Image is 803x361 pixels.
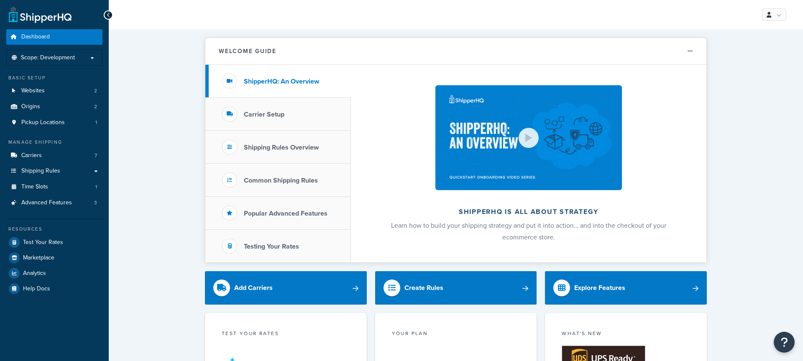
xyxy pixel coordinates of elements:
h3: Shipping Rules Overview [244,144,319,151]
a: Pickup Locations1 [6,115,102,130]
a: Dashboard [6,29,102,45]
a: Help Docs [6,281,102,296]
a: Marketplace [6,250,102,265]
span: 1 [95,183,97,191]
span: 1 [95,119,97,126]
img: ShipperHQ is all about strategy [435,85,622,190]
h2: Welcome Guide [219,48,276,54]
div: Resources [6,226,102,233]
a: Carriers7 [6,148,102,163]
div: Your Plan [392,330,520,339]
span: Advanced Features [21,199,72,206]
li: Origins [6,99,102,114]
span: Origins [21,103,40,110]
li: Pickup Locations [6,115,102,130]
li: Carriers [6,148,102,163]
a: Time Slots1 [6,179,102,195]
h3: Testing Your Rates [244,243,299,250]
div: Add Carriers [234,282,273,294]
li: Time Slots [6,179,102,195]
div: Create Rules [404,282,443,294]
h3: Popular Advanced Features [244,210,327,217]
button: Open Resource Center [774,332,795,353]
div: Test your rates [222,330,350,339]
span: Analytics [23,270,46,277]
span: Dashboard [21,33,50,41]
span: Learn how to build your shipping strategy and put it into action… and into the checkout of your e... [391,221,666,242]
span: Help Docs [23,285,50,292]
a: Add Carriers [205,271,367,305]
a: Shipping Rules [6,163,102,179]
a: Explore Features [545,271,707,305]
h3: ShipperHQ: An Overview [244,78,319,85]
span: Shipping Rules [21,168,60,175]
span: Marketplace [23,254,54,262]
li: Websites [6,83,102,99]
div: Manage Shipping [6,139,102,146]
h2: ShipperHQ is all about strategy [373,208,684,216]
a: Analytics [6,266,102,281]
a: Create Rules [375,271,537,305]
button: Welcome Guide [205,38,706,65]
h3: Common Shipping Rules [244,177,318,184]
span: 3 [94,199,97,206]
span: Carriers [21,152,42,159]
span: Test Your Rates [23,239,63,246]
a: Origins2 [6,99,102,114]
span: 7 [95,152,97,159]
a: Test Your Rates [6,235,102,250]
span: Scope: Development [21,54,75,61]
div: Explore Features [574,282,625,294]
h3: Carrier Setup [244,111,284,118]
span: Time Slots [21,183,48,191]
div: Basic Setup [6,74,102,81]
li: Advanced Features [6,195,102,211]
span: Pickup Locations [21,119,65,126]
span: 2 [94,87,97,94]
span: 2 [94,103,97,110]
a: Advanced Features3 [6,195,102,211]
div: What's New [562,330,690,339]
a: Websites2 [6,83,102,99]
span: Websites [21,87,45,94]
